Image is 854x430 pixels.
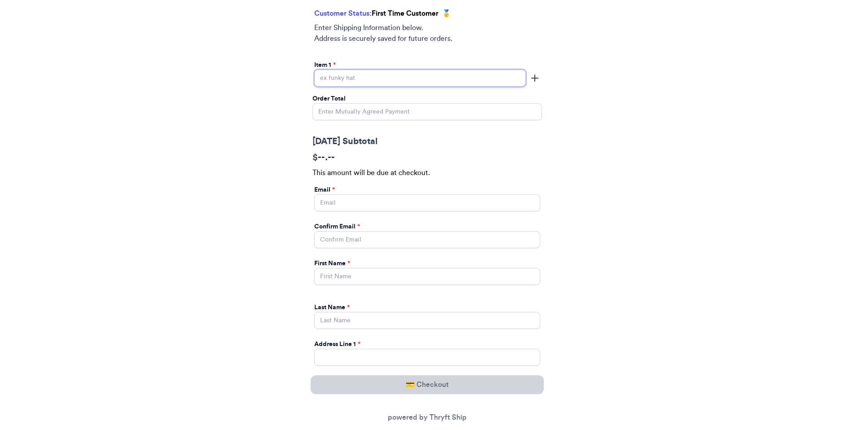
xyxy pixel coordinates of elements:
[372,10,438,17] span: First Time Customer
[314,268,540,285] input: First Name
[312,94,346,103] label: Order Total
[314,61,336,70] label: Item 1
[314,259,350,268] label: First Name
[312,135,542,148] label: [DATE] Subtotal
[314,231,540,248] input: Confirm Email
[314,22,540,44] p: Enter Shipping Information below. Address is securely saved for future orders.
[314,10,372,17] span: Customer Status:
[314,70,526,87] input: ex.funky hat
[314,185,335,194] label: Email
[314,312,540,329] input: Last Name
[442,8,451,19] span: 🥇
[314,303,350,312] label: Last Name
[314,194,540,211] input: Email
[314,340,360,349] label: Address Line 1
[312,151,542,164] p: $ --.--
[314,222,360,231] label: Confirm Email
[312,103,542,120] input: Enter Mutually Agreed Payment
[311,375,544,394] button: 💳 Checkout
[312,167,542,178] p: This amount will be due at checkout.
[388,414,467,421] a: powered by Thryft Ship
